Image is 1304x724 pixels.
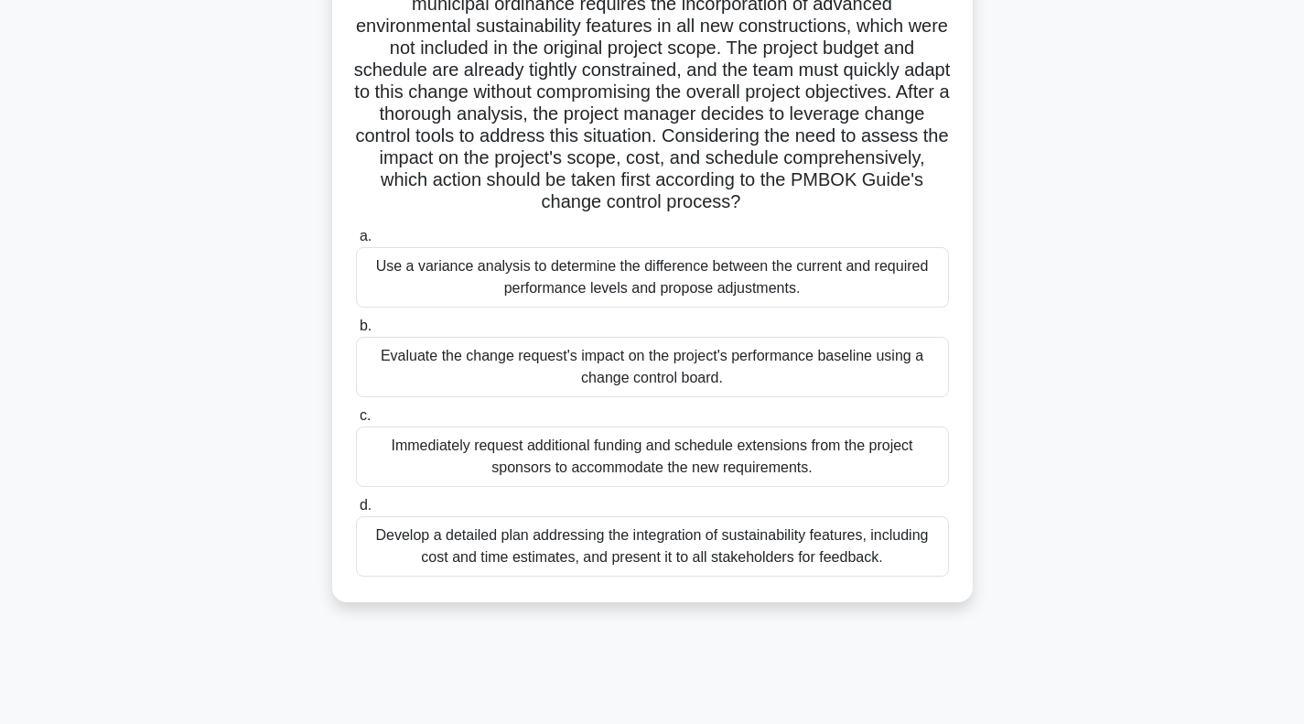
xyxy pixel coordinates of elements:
[356,337,949,397] div: Evaluate the change request's impact on the project's performance baseline using a change control...
[360,407,371,423] span: c.
[360,497,372,513] span: d.
[356,516,949,577] div: Develop a detailed plan addressing the integration of sustainability features, including cost and...
[360,318,372,333] span: b.
[356,427,949,487] div: Immediately request additional funding and schedule extensions from the project sponsors to accom...
[360,228,372,243] span: a.
[356,247,949,308] div: Use a variance analysis to determine the difference between the current and required performance ...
